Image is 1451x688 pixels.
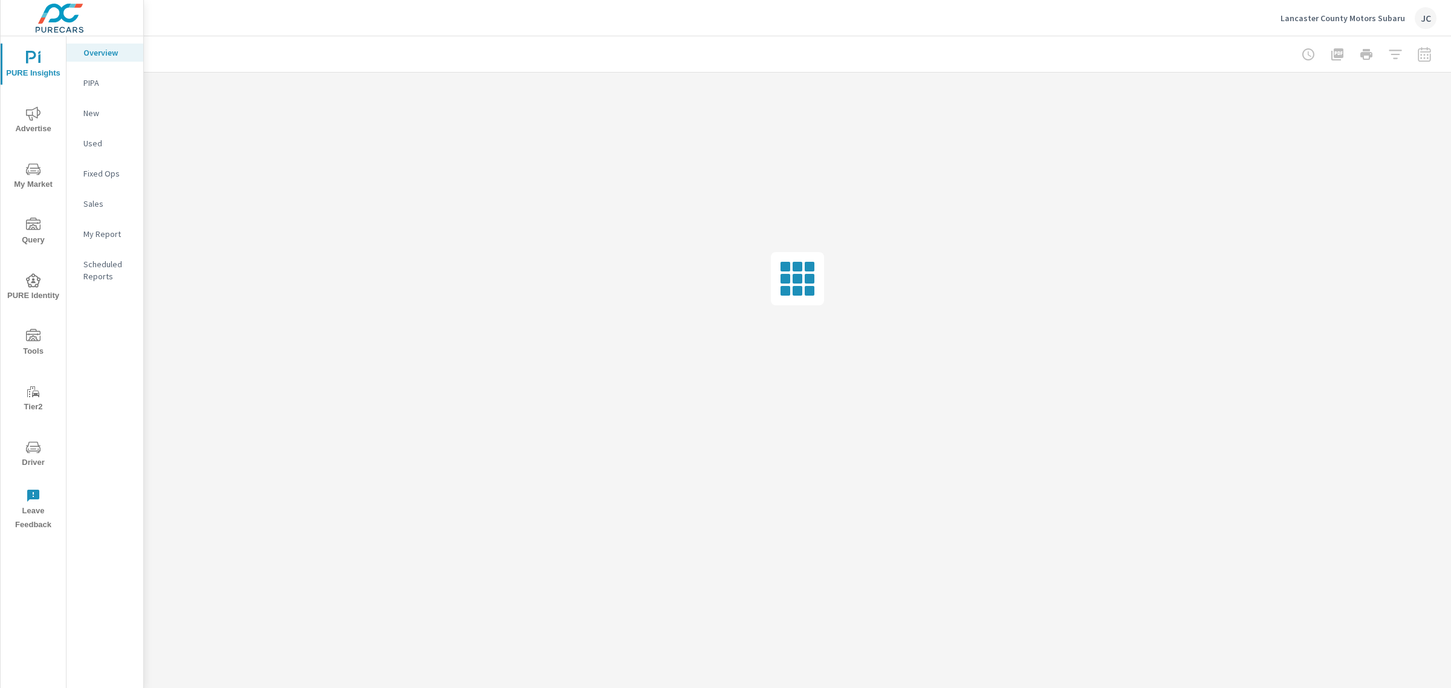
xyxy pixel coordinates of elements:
[83,77,134,89] p: PIPA
[83,198,134,210] p: Sales
[4,488,62,532] span: Leave Feedback
[67,195,143,213] div: Sales
[4,385,62,414] span: Tier2
[83,167,134,180] p: Fixed Ops
[4,162,62,192] span: My Market
[67,134,143,152] div: Used
[67,104,143,122] div: New
[67,225,143,243] div: My Report
[83,47,134,59] p: Overview
[67,164,143,183] div: Fixed Ops
[67,44,143,62] div: Overview
[4,273,62,303] span: PURE Identity
[83,137,134,149] p: Used
[1415,7,1436,29] div: JC
[67,74,143,92] div: PIPA
[4,440,62,470] span: Driver
[4,218,62,247] span: Query
[83,228,134,240] p: My Report
[4,106,62,136] span: Advertise
[83,258,134,282] p: Scheduled Reports
[4,51,62,80] span: PURE Insights
[1,36,66,537] div: nav menu
[67,255,143,285] div: Scheduled Reports
[1281,13,1405,24] p: Lancaster County Motors Subaru
[4,329,62,359] span: Tools
[83,107,134,119] p: New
